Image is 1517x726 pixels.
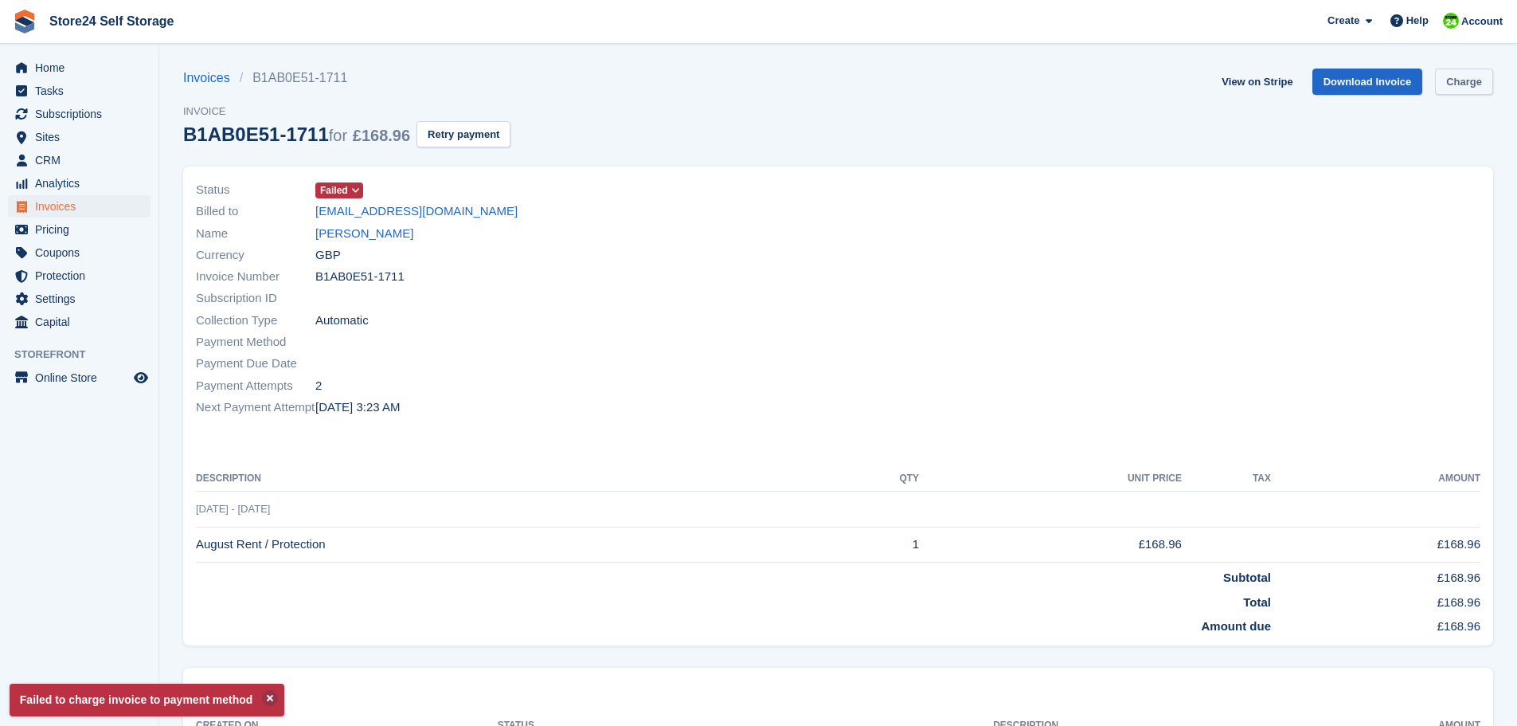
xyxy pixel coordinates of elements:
[196,246,315,265] span: Currency
[196,181,315,199] span: Status
[35,57,131,79] span: Home
[919,466,1182,492] th: Unit Price
[329,127,347,144] span: for
[416,121,510,147] button: Retry payment
[183,104,510,120] span: Invoice
[315,312,369,330] span: Automatic
[8,57,151,79] a: menu
[196,289,315,308] span: Subscription ID
[1327,13,1359,29] span: Create
[1215,69,1299,95] a: View on Stripe
[8,126,151,148] a: menu
[196,398,315,417] span: Next Payment Attempt
[315,246,341,265] span: GBP
[13,10,37,33] img: stora-icon-8386f47178a22dfd0bd8f6a31ec36ba5ce8667c1dd55bd0f319d3a0aa187defe.svg
[1461,14,1503,29] span: Account
[1312,69,1423,95] a: Download Invoice
[43,8,181,34] a: Store24 Self Storage
[196,466,823,492] th: Description
[8,149,151,171] a: menu
[1271,466,1480,492] th: Amount
[1271,563,1480,587] td: £168.96
[8,311,151,333] a: menu
[8,80,151,102] a: menu
[10,684,284,716] p: Failed to charge invoice to payment method
[35,288,131,310] span: Settings
[1271,587,1480,612] td: £168.96
[8,195,151,218] a: menu
[315,268,405,286] span: B1AB0E51-1711
[35,103,131,125] span: Subscriptions
[320,183,348,198] span: Failed
[315,202,518,221] a: [EMAIL_ADDRESS][DOMAIN_NAME]
[183,69,510,88] nav: breadcrumbs
[8,241,151,264] a: menu
[196,377,315,395] span: Payment Attempts
[196,355,315,373] span: Payment Due Date
[353,127,410,144] span: £168.96
[1201,619,1271,633] strong: Amount due
[8,172,151,194] a: menu
[35,126,131,148] span: Sites
[1443,13,1459,29] img: Robert Sears
[919,527,1182,563] td: £168.96
[35,311,131,333] span: Capital
[8,367,151,389] a: menu
[315,398,400,417] time: 2025-08-30 02:23:42 UTC
[1271,611,1480,636] td: £168.96
[35,80,131,102] span: Tasks
[35,241,131,264] span: Coupons
[823,466,919,492] th: QTY
[196,681,1480,700] h2: Payments
[183,124,410,145] div: B1AB0E51-1711
[8,218,151,241] a: menu
[35,367,131,389] span: Online Store
[1182,466,1271,492] th: Tax
[315,181,363,199] a: Failed
[1271,527,1480,563] td: £168.96
[196,312,315,330] span: Collection Type
[196,225,315,243] span: Name
[196,333,315,351] span: Payment Method
[1243,595,1271,609] strong: Total
[183,69,240,88] a: Invoices
[131,368,151,387] a: Preview store
[196,503,270,515] span: [DATE] - [DATE]
[196,527,823,563] td: August Rent / Protection
[315,225,413,243] a: [PERSON_NAME]
[315,377,322,395] span: 2
[196,202,315,221] span: Billed to
[8,103,151,125] a: menu
[1435,69,1493,95] a: Charge
[35,149,131,171] span: CRM
[14,347,158,363] span: Storefront
[823,527,919,563] td: 1
[8,265,151,287] a: menu
[35,195,131,218] span: Invoices
[196,268,315,286] span: Invoice Number
[35,172,131,194] span: Analytics
[35,218,131,241] span: Pricing
[35,265,131,287] span: Protection
[8,288,151,310] a: menu
[1406,13,1429,29] span: Help
[1223,571,1271,584] strong: Subtotal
